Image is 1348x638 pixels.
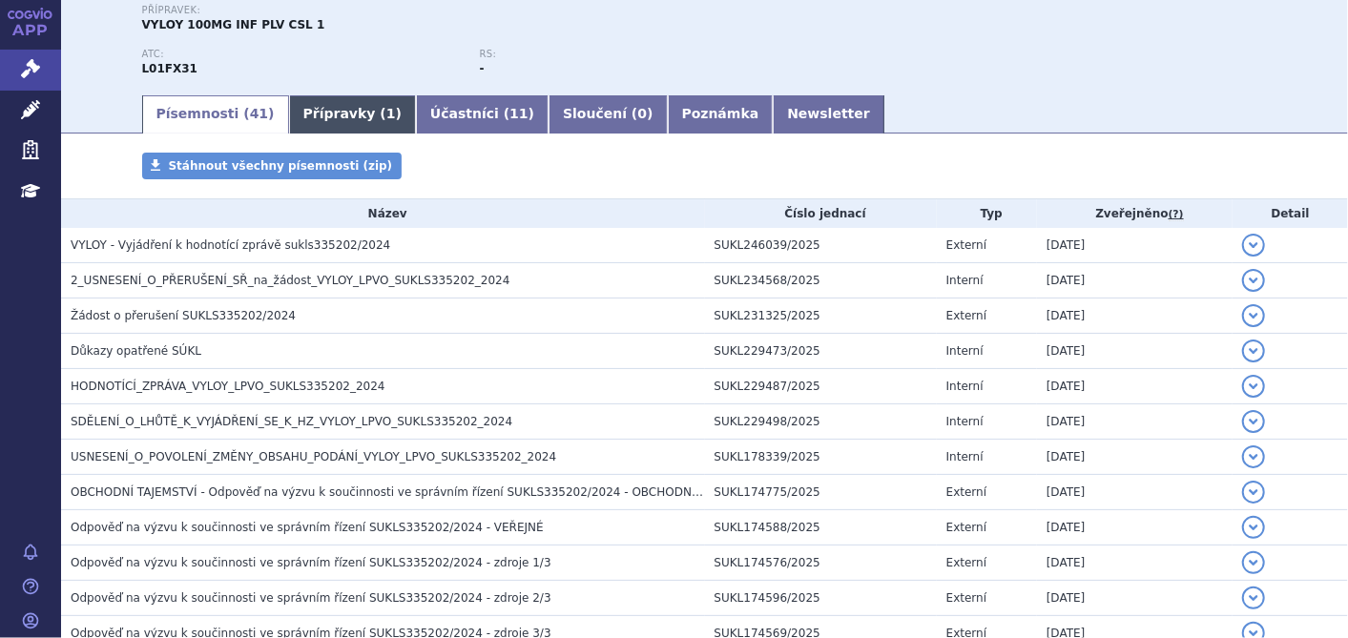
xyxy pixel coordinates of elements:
td: [DATE] [1037,581,1233,616]
span: 0 [637,106,647,121]
span: Externí [946,485,986,499]
span: 1 [386,106,396,121]
td: [DATE] [1037,334,1233,369]
span: OBCHODNÍ TAJEMSTVÍ - Odpověď na výzvu k součinnosti ve správním řízení SUKLS335202/2024 - OBCHODN... [71,485,758,499]
span: 41 [250,106,268,121]
button: detail [1242,234,1265,257]
span: Externí [946,238,986,252]
td: [DATE] [1037,440,1233,475]
td: SUKL234568/2025 [705,263,937,298]
td: [DATE] [1037,369,1233,404]
td: [DATE] [1037,404,1233,440]
strong: ZOLBETUXIMAB [142,62,198,75]
td: SUKL229487/2025 [705,369,937,404]
th: Typ [937,199,1037,228]
a: Přípravky (1) [289,95,416,134]
span: Důkazy opatřené SÚKL [71,344,201,358]
a: Newsletter [773,95,884,134]
span: VYLOY - Vyjádření k hodnotící zprávě sukls335202/2024 [71,238,390,252]
span: 2_USNESENÍ_O_PŘERUŠENÍ_SŘ_na_žádost_VYLOY_LPVO_SUKLS335202_2024 [71,274,509,287]
span: Interní [946,450,984,463]
span: VYLOY 100MG INF PLV CSL 1 [142,18,325,31]
td: SUKL174588/2025 [705,510,937,545]
button: detail [1242,340,1265,362]
p: Přípravek: [142,5,818,16]
th: Zveřejněno [1037,199,1233,228]
span: Interní [946,415,984,428]
a: Písemnosti (41) [142,95,289,134]
span: USNESENÍ_O_POVOLENÍ_ZMĚNY_OBSAHU_PODÁNÍ_VYLOY_LPVO_SUKLS335202_2024 [71,450,556,463]
span: Interní [946,344,984,358]
td: SUKL246039/2025 [705,228,937,263]
td: SUKL174576/2025 [705,545,937,581]
td: SUKL229473/2025 [705,334,937,369]
span: Externí [946,521,986,534]
abbr: (?) [1169,208,1184,221]
span: 11 [509,106,528,121]
button: detail [1242,269,1265,292]
td: SUKL174775/2025 [705,475,937,510]
td: SUKL174596/2025 [705,581,937,616]
button: detail [1242,445,1265,468]
span: Interní [946,274,984,287]
a: Stáhnout všechny písemnosti (zip) [142,153,403,179]
td: [DATE] [1037,228,1233,263]
button: detail [1242,481,1265,504]
button: detail [1242,551,1265,574]
td: SUKL178339/2025 [705,440,937,475]
span: Odpověď na výzvu k součinnosti ve správním řízení SUKLS335202/2024 - zdroje 1/3 [71,556,551,569]
span: Externí [946,556,986,569]
span: SDĚLENÍ_O_LHŮTĚ_K_VYJÁDŘENÍ_SE_K_HZ_VYLOY_LPVO_SUKLS335202_2024 [71,415,512,428]
span: Žádost o přerušení SUKLS335202/2024 [71,309,296,322]
td: [DATE] [1037,510,1233,545]
td: SUKL231325/2025 [705,298,937,334]
td: [DATE] [1037,263,1233,298]
span: HODNOTÍCÍ_ZPRÁVA_VYLOY_LPVO_SUKLS335202_2024 [71,380,385,393]
th: Detail [1233,199,1348,228]
button: detail [1242,304,1265,327]
a: Poznámka [668,95,774,134]
th: Název [61,199,705,228]
span: Interní [946,380,984,393]
button: detail [1242,410,1265,433]
p: RS: [480,49,798,60]
a: Sloučení (0) [549,95,667,134]
button: detail [1242,587,1265,609]
button: detail [1242,516,1265,539]
td: [DATE] [1037,545,1233,581]
span: Odpověď na výzvu k součinnosti ve správním řízení SUKLS335202/2024 - VEŘEJNÉ [71,521,544,534]
p: ATC: [142,49,461,60]
strong: - [480,62,485,75]
td: SUKL229498/2025 [705,404,937,440]
a: Účastníci (11) [416,95,549,134]
span: Externí [946,591,986,605]
button: detail [1242,375,1265,398]
span: Externí [946,309,986,322]
th: Číslo jednací [705,199,937,228]
span: Stáhnout všechny písemnosti (zip) [169,159,393,173]
td: [DATE] [1037,475,1233,510]
td: [DATE] [1037,298,1233,334]
span: Odpověď na výzvu k součinnosti ve správním řízení SUKLS335202/2024 - zdroje 2/3 [71,591,551,605]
